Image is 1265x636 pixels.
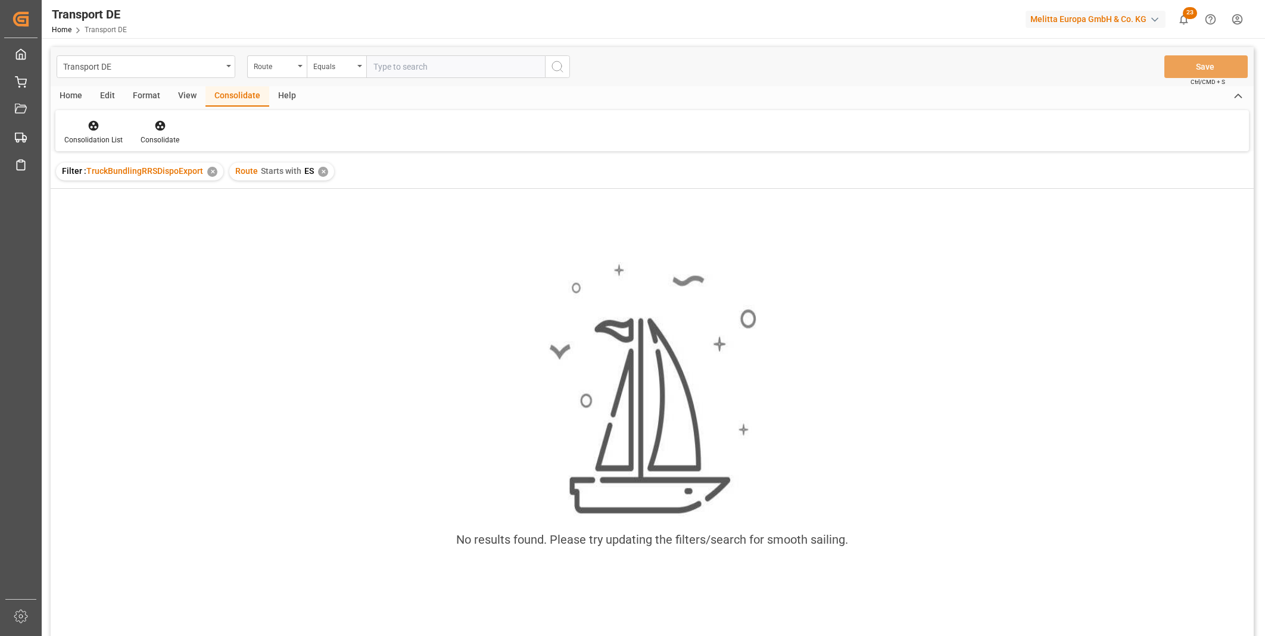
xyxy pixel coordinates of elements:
button: Help Center [1197,6,1224,33]
div: Transport DE [63,58,222,73]
div: View [169,86,205,107]
div: Home [51,86,91,107]
div: ✕ [318,167,328,177]
a: Home [52,26,71,34]
div: Edit [91,86,124,107]
img: smooth_sailing.jpeg [548,262,756,516]
div: Melitta Europa GmbH & Co. KG [1026,11,1166,28]
div: Consolidate [141,135,179,145]
div: Consolidate [205,86,269,107]
span: ES [304,166,314,176]
span: Ctrl/CMD + S [1191,77,1225,86]
button: open menu [307,55,366,78]
div: No results found. Please try updating the filters/search for smooth sailing. [456,531,848,548]
div: ✕ [207,167,217,177]
div: Transport DE [52,5,127,23]
button: search button [545,55,570,78]
div: Help [269,86,305,107]
span: Starts with [261,166,301,176]
span: TruckBundlingRRSDispoExport [86,166,203,176]
button: open menu [57,55,235,78]
span: Filter : [62,166,86,176]
button: Melitta Europa GmbH & Co. KG [1026,8,1170,30]
button: show 23 new notifications [1170,6,1197,33]
span: Route [235,166,258,176]
div: Equals [313,58,354,72]
button: Save [1164,55,1248,78]
input: Type to search [366,55,545,78]
div: Route [254,58,294,72]
div: Consolidation List [64,135,123,145]
button: open menu [247,55,307,78]
span: 23 [1183,7,1197,19]
div: Format [124,86,169,107]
